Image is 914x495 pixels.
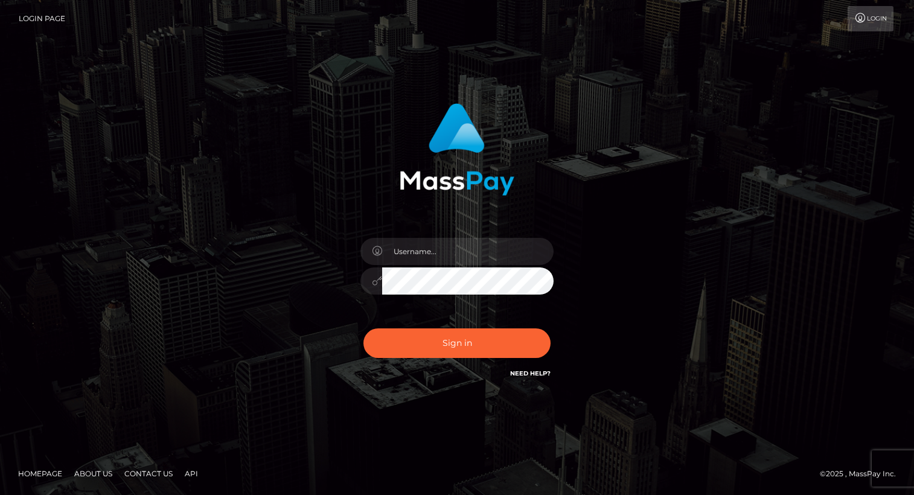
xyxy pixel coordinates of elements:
img: MassPay Login [400,103,514,196]
a: Homepage [13,464,67,483]
div: © 2025 , MassPay Inc. [820,467,905,481]
a: Contact Us [120,464,177,483]
a: API [180,464,203,483]
button: Sign in [363,328,551,358]
input: Username... [382,238,554,265]
a: Login Page [19,6,65,31]
a: Login [848,6,893,31]
a: About Us [69,464,117,483]
a: Need Help? [510,369,551,377]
